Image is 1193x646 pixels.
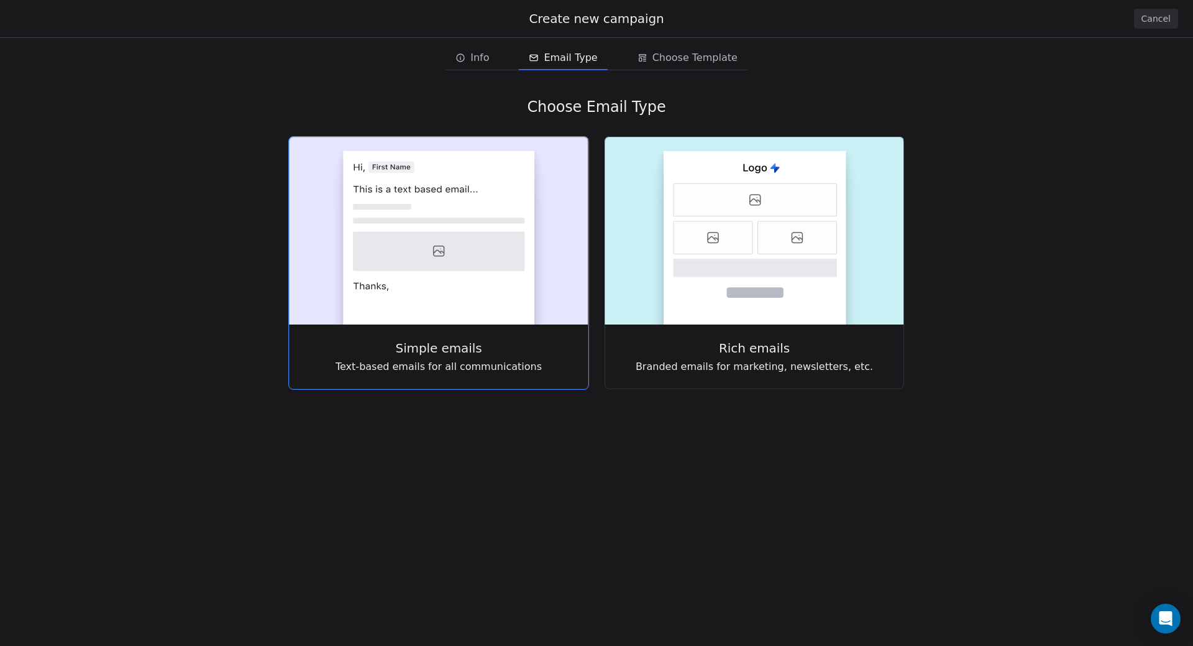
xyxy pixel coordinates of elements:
div: Create new campaign [15,10,1178,27]
div: email creation steps [446,45,747,70]
span: Choose Template [652,50,738,65]
span: Info [470,50,489,65]
span: Simple emails [396,339,482,357]
span: Text-based emails for all communications [336,359,542,374]
span: Rich emails [719,339,790,357]
span: Email Type [544,50,597,65]
div: Open Intercom Messenger [1151,604,1181,634]
span: Branded emails for marketing, newsletters, etc. [636,359,873,374]
div: Choose Email Type [288,98,905,116]
button: Cancel [1134,9,1178,29]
